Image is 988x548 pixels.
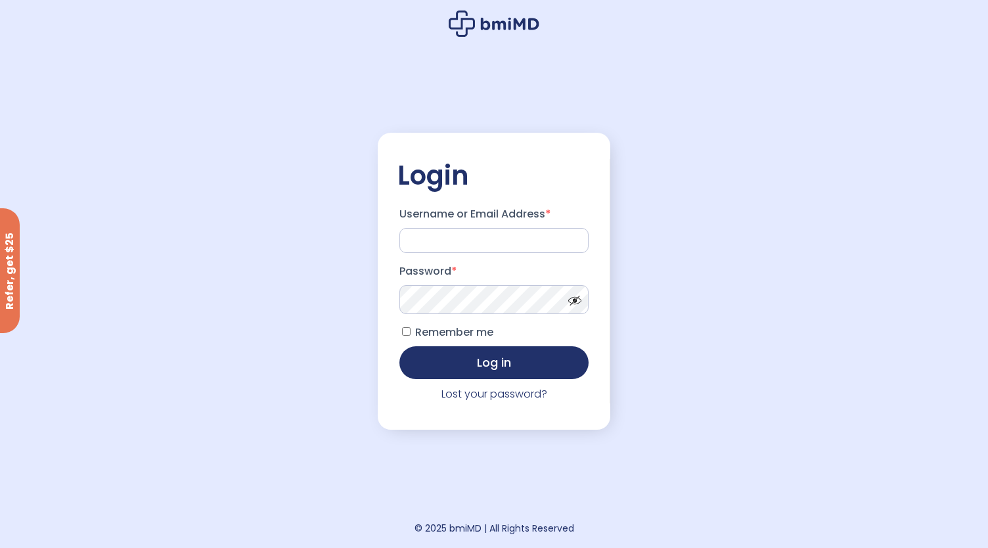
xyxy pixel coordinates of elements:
button: Log in [399,346,589,379]
label: Username or Email Address [399,204,589,225]
div: © 2025 bmiMD | All Rights Reserved [415,519,574,537]
input: Remember me [402,327,411,336]
a: Lost your password? [441,386,547,401]
label: Password [399,261,589,282]
h2: Login [397,159,591,192]
span: Remember me [415,325,493,340]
